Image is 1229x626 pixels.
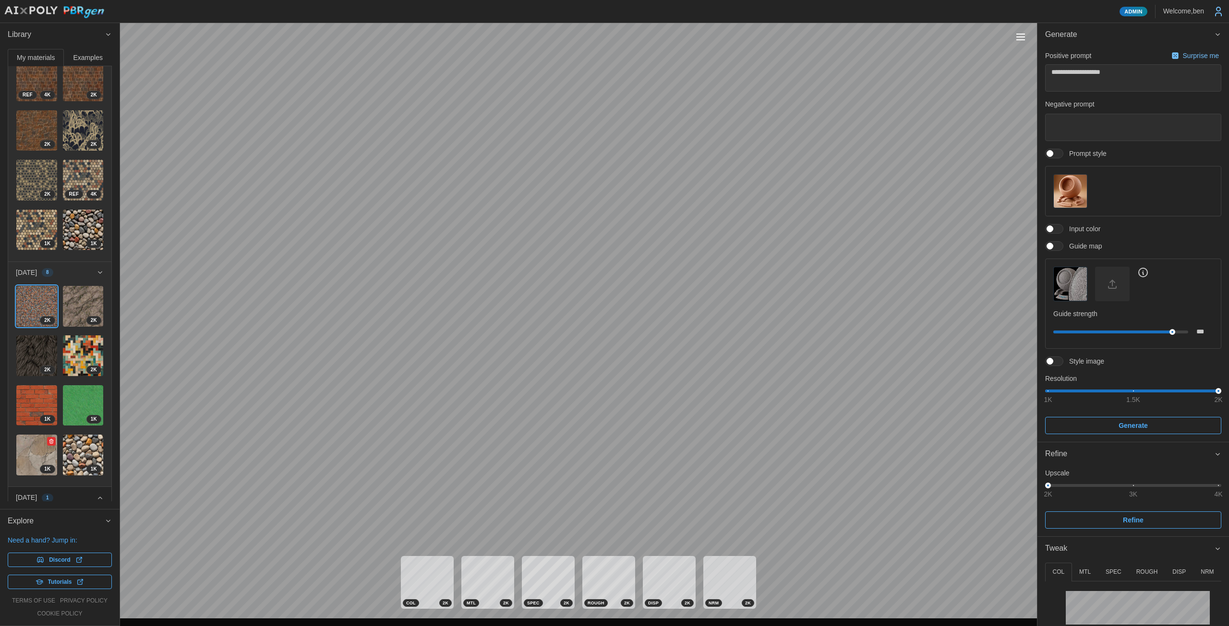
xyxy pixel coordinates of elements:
[16,210,57,250] img: PivPJkOK2vv06AM9d33M
[62,335,104,377] a: Lot5JXRBg5CGpDov1Lct2K
[564,600,569,606] span: 2 K
[44,141,50,148] span: 2 K
[16,110,58,152] a: baI6HOqcN2N0kLHV6HEe2K
[1123,512,1144,528] span: Refine
[12,597,55,605] a: terms of use
[1045,99,1221,109] p: Negative prompt
[1053,174,1087,208] button: Prompt style
[709,600,719,606] span: NRM
[37,610,82,618] a: cookie policy
[16,209,58,251] a: PivPJkOK2vv06AM9d33M1K
[1169,49,1221,62] button: Surprise me
[91,190,97,198] span: 4 K
[8,487,111,508] button: [DATE]1
[48,575,72,589] span: Tutorials
[1079,568,1091,576] p: MTL
[62,60,104,102] a: qBWdsCOnzzrS1TGvOSAL2K
[62,385,104,426] a: vFkMWn5QEnK99mBZCYbX1K
[1045,537,1214,560] span: Tweak
[1014,30,1027,44] button: Toggle viewport controls
[16,160,57,201] img: QCi17TOVhXxFJeKn2Cfk
[16,435,57,475] img: oxDmfZJz7FZSMmrcnOfU
[49,553,71,567] span: Discord
[1054,175,1087,208] img: Prompt style
[1053,309,1213,319] p: Guide strength
[16,434,58,476] a: oxDmfZJz7FZSMmrcnOfU1K
[63,61,104,102] img: qBWdsCOnzzrS1TGvOSAL
[16,493,37,502] p: [DATE]
[1037,466,1229,536] div: Refine
[4,6,105,19] img: AIxPoly PBRgen
[8,553,112,567] a: Discord
[44,240,50,248] span: 1 K
[44,465,50,473] span: 1 K
[60,597,108,605] a: privacy policy
[62,434,104,476] a: rFJ8jqiWa4jcU3iV9a8T1K
[467,600,476,606] span: MTL
[63,385,104,426] img: vFkMWn5QEnK99mBZCYbX
[1183,51,1221,60] p: Surprise me
[63,110,104,151] img: 1vXLSweGIcjDdiMKpgYm
[16,286,57,327] img: p5mZQR559dmtuGU6pMPl
[503,600,509,606] span: 2 K
[73,54,103,61] span: Examples
[8,575,112,589] a: Tutorials
[16,335,58,377] a: cJ6GNwa3zlc55ZIsjlj02K
[1124,7,1142,16] span: Admin
[91,317,97,324] span: 2 K
[588,600,604,606] span: ROUGH
[91,91,97,99] span: 2 K
[63,335,104,376] img: Lot5JXRBg5CGpDov1Lct
[16,159,58,201] a: QCi17TOVhXxFJeKn2Cfk2K
[8,23,105,47] span: Library
[44,366,50,374] span: 2 K
[8,58,111,261] div: [DATE]8
[16,335,57,376] img: cJ6GNwa3zlc55ZIsjlj0
[62,209,104,251] a: YxssYRIZkHV5myLvHj3a1K
[1045,468,1221,478] p: Upscale
[16,385,57,426] img: Fo0AmR2Em6kx9eQmZr1U
[1054,267,1087,300] img: Guide map
[1045,374,1221,383] p: Resolution
[8,283,111,486] div: [DATE]8
[1045,51,1091,60] p: Positive prompt
[16,268,37,277] p: [DATE]
[63,160,104,201] img: 3OH8dOOcLztmL0gIbVeh
[1063,241,1102,251] span: Guide map
[16,60,58,102] a: smnVoxqbWJYfIjVkIeSk4KREF
[46,494,49,502] span: 1
[1037,23,1229,47] button: Generate
[16,110,57,151] img: baI6HOqcN2N0kLHV6HEe
[16,285,58,327] a: p5mZQR559dmtuGU6pMPl2K
[1172,568,1186,576] p: DISP
[62,110,104,152] a: 1vXLSweGIcjDdiMKpgYm2K
[46,269,49,276] span: 8
[1052,568,1064,576] p: COL
[91,465,97,473] span: 1 K
[91,415,97,423] span: 1 K
[62,159,104,201] a: 3OH8dOOcLztmL0gIbVeh4KREF
[44,91,50,99] span: 4 K
[1063,224,1100,234] span: Input color
[91,366,97,374] span: 2 K
[1063,149,1107,158] span: Prompt style
[16,385,58,426] a: Fo0AmR2Em6kx9eQmZr1U1K
[1136,568,1158,576] p: ROUGH
[1045,511,1221,529] button: Refine
[44,317,50,324] span: 2 K
[1053,267,1087,301] button: Guide map
[685,600,690,606] span: 2 K
[1119,417,1148,434] span: Generate
[1045,23,1214,47] span: Generate
[443,600,448,606] span: 2 K
[1163,6,1204,16] p: Welcome, ben
[44,415,50,423] span: 1 K
[69,190,79,198] span: REF
[62,285,104,327] a: LnDkSaN7ep7sY6LP2SDh2K
[1063,356,1104,366] span: Style image
[1106,568,1121,576] p: SPEC
[63,210,104,250] img: YxssYRIZkHV5myLvHj3a
[17,54,55,61] span: My materials
[8,535,112,545] p: Need a hand? Jump in:
[91,141,97,148] span: 2 K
